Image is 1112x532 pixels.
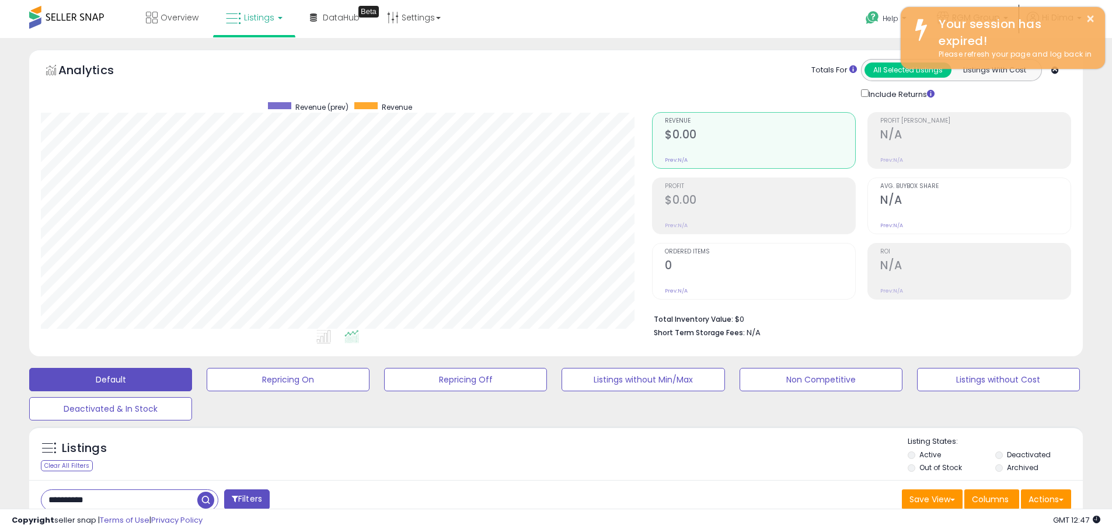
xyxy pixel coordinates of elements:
span: Help [883,13,898,23]
div: Include Returns [852,87,949,100]
strong: Copyright [12,514,54,526]
div: Tooltip anchor [358,6,379,18]
button: All Selected Listings [864,62,951,78]
label: Active [919,450,941,460]
b: Short Term Storage Fees: [654,328,745,338]
button: Save View [902,489,963,509]
button: Filters [224,489,270,510]
a: Privacy Policy [151,514,203,526]
span: 2025-08-18 12:47 GMT [1053,514,1100,526]
button: Repricing On [207,368,369,391]
span: Revenue (prev) [295,102,348,112]
span: Revenue [665,118,855,124]
button: Listings With Cost [951,62,1038,78]
button: Listings without Cost [917,368,1080,391]
span: Profit [665,183,855,190]
span: DataHub [323,12,360,23]
b: Total Inventory Value: [654,314,733,324]
div: Clear All Filters [41,460,93,471]
small: Prev: N/A [665,157,688,164]
a: Help [856,2,918,38]
label: Archived [1007,463,1038,472]
h2: $0.00 [665,128,855,144]
label: Out of Stock [919,463,962,472]
button: Non Competitive [740,368,902,391]
h2: 0 [665,259,855,274]
button: Deactivated & In Stock [29,397,192,420]
h5: Listings [62,440,107,457]
small: Prev: N/A [880,157,903,164]
div: Totals For [811,65,857,76]
span: Revenue [382,102,412,112]
li: $0 [654,311,1062,325]
span: Overview [161,12,198,23]
button: Actions [1021,489,1071,509]
small: Prev: N/A [665,287,688,294]
div: Please refresh your page and log back in [930,49,1096,60]
h2: N/A [880,193,1071,209]
button: Default [29,368,192,391]
span: Listings [244,12,274,23]
p: Listing States: [908,436,1083,447]
button: Columns [964,489,1019,509]
a: Terms of Use [100,514,149,526]
i: Get Help [865,11,880,25]
div: seller snap | | [12,515,203,526]
button: × [1086,12,1095,26]
button: Listings without Min/Max [562,368,724,391]
small: Prev: N/A [880,287,903,294]
h5: Analytics [58,62,137,81]
small: Prev: N/A [880,222,903,229]
h2: N/A [880,128,1071,144]
span: Ordered Items [665,249,855,255]
span: Avg. Buybox Share [880,183,1071,190]
small: Prev: N/A [665,222,688,229]
h2: N/A [880,259,1071,274]
span: Profit [PERSON_NAME] [880,118,1071,124]
span: ROI [880,249,1071,255]
button: Repricing Off [384,368,547,391]
span: N/A [747,327,761,338]
span: Columns [972,493,1009,505]
label: Deactivated [1007,450,1051,460]
h2: $0.00 [665,193,855,209]
div: Your session has expired! [930,16,1096,49]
